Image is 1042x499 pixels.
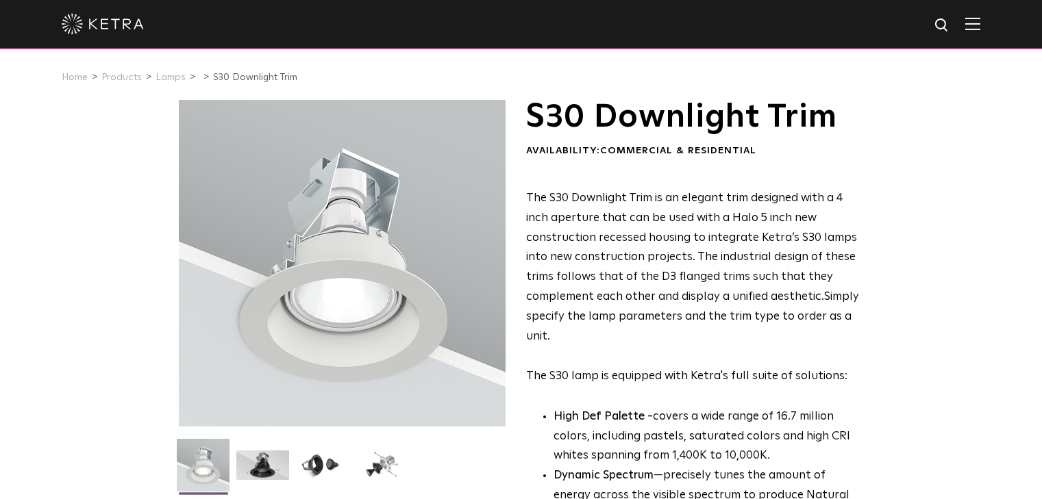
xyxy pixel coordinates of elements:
[554,470,654,481] strong: Dynamic Spectrum
[101,73,142,82] a: Products
[296,450,349,490] img: S30 Halo Downlight_Table Top_Black
[526,189,860,387] p: The S30 lamp is equipped with Ketra's full suite of solutions:
[526,144,860,158] div: Availability:
[965,17,980,30] img: Hamburger%20Nav.svg
[600,146,756,155] span: Commercial & Residential
[62,14,144,34] img: ketra-logo-2019-white
[934,17,951,34] img: search icon
[554,407,860,467] p: covers a wide range of 16.7 million colors, including pastels, saturated colors and high CRI whit...
[526,192,857,303] span: The S30 Downlight Trim is an elegant trim designed with a 4 inch aperture that can be used with a...
[526,100,860,134] h1: S30 Downlight Trim
[236,450,289,490] img: S30 Halo Downlight_Hero_Black_Gradient
[356,450,408,490] img: S30 Halo Downlight_Exploded_Black
[213,73,297,82] a: S30 Downlight Trim
[62,73,88,82] a: Home
[526,291,859,342] span: Simply specify the lamp parameters and the trim type to order as a unit.​
[554,411,653,422] strong: High Def Palette -
[156,73,186,82] a: Lamps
